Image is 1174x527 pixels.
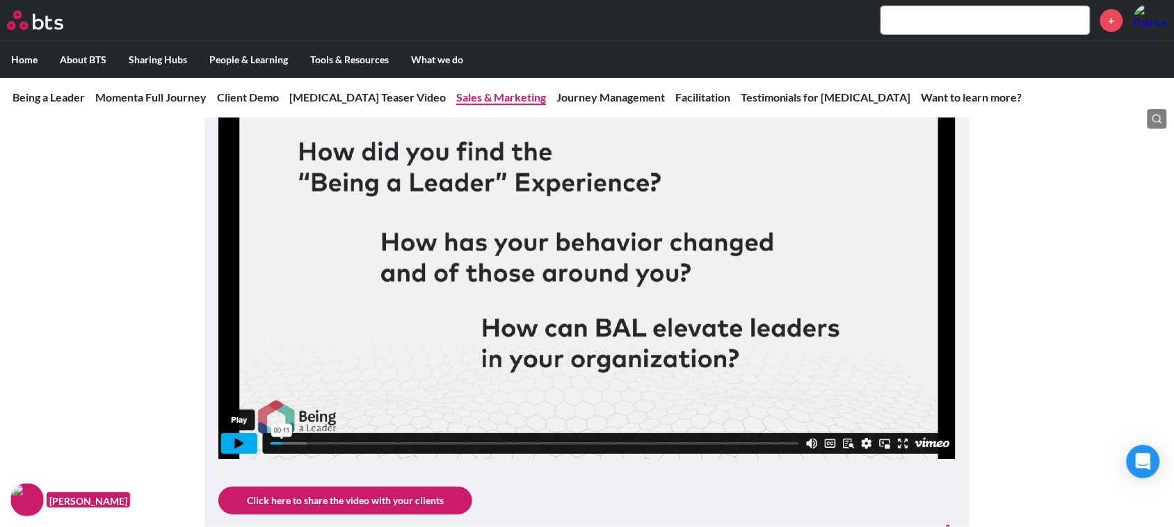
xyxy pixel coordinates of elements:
[400,42,474,78] label: What we do
[49,42,118,78] label: About BTS
[1127,445,1160,478] div: Open Intercom Messenger
[289,90,446,104] a: [MEDICAL_DATA] Teaser Video
[675,90,730,104] a: Facilitation
[1134,3,1167,37] img: Patrice Gaul
[10,483,44,517] img: F
[922,90,1022,104] a: Want to learn more?
[217,90,279,104] a: Client Demo
[13,90,85,104] a: Being a Leader
[218,487,472,514] a: Click here to share the video with your clients
[118,42,198,78] label: Sharing Hubs
[95,90,207,104] a: Momenta Full Journey
[299,42,400,78] label: Tools & Resources
[7,10,63,30] img: BTS Logo
[741,90,911,104] a: Testimonials for [MEDICAL_DATA]
[1134,3,1167,37] a: Profile
[1100,9,1123,32] a: +
[556,90,665,104] a: Journey Management
[456,90,546,104] a: Sales & Marketing
[47,492,130,508] figcaption: [PERSON_NAME]
[198,42,299,78] label: People & Learning
[7,10,89,30] a: Go home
